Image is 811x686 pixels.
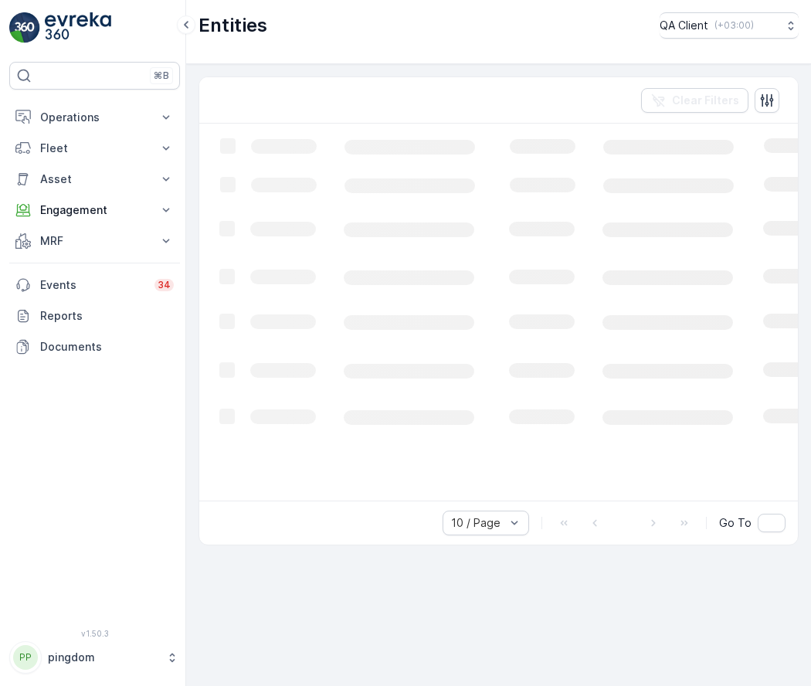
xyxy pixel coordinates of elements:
[9,164,180,195] button: Asset
[40,277,145,293] p: Events
[48,650,158,665] p: pingdom
[9,133,180,164] button: Fleet
[13,645,38,670] div: PP
[40,339,174,355] p: Documents
[9,641,180,674] button: PPpingdom
[9,301,180,331] a: Reports
[9,270,180,301] a: Events34
[672,93,739,108] p: Clear Filters
[660,18,708,33] p: QA Client
[9,629,180,638] span: v 1.50.3
[660,12,799,39] button: QA Client(+03:00)
[40,110,149,125] p: Operations
[40,171,149,187] p: Asset
[199,13,267,38] p: Entities
[641,88,748,113] button: Clear Filters
[9,12,40,43] img: logo
[9,195,180,226] button: Engagement
[40,202,149,218] p: Engagement
[40,233,149,249] p: MRF
[9,102,180,133] button: Operations
[714,19,754,32] p: ( +03:00 )
[9,331,180,362] a: Documents
[154,70,169,82] p: ⌘B
[40,308,174,324] p: Reports
[719,515,752,531] span: Go To
[9,226,180,256] button: MRF
[45,12,111,43] img: logo_light-DOdMpM7g.png
[40,141,149,156] p: Fleet
[158,279,171,291] p: 34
